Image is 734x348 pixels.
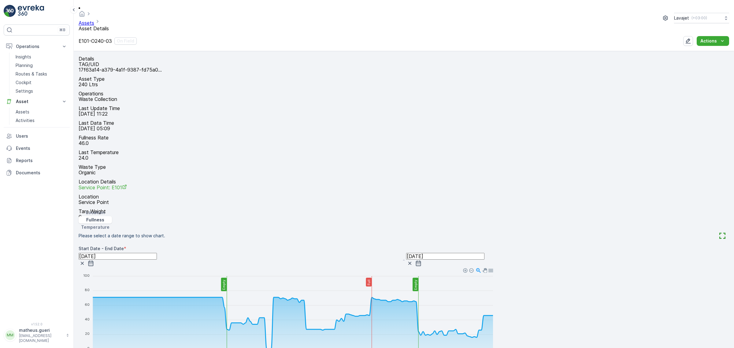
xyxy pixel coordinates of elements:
[13,116,70,125] a: Activities
[79,199,729,205] p: Service Point
[79,91,729,96] p: Operations
[16,157,67,164] p: Reports
[16,54,31,60] p: Insights
[86,217,104,223] p: Fullness
[114,37,137,45] button: On Field
[406,253,484,260] input: dd/mm/yyyy
[16,98,57,105] p: Asset
[79,253,157,260] input: dd/mm/yyyy
[16,109,29,115] p: Assets
[4,95,70,108] button: Asset
[697,36,729,46] button: Actions
[79,194,729,199] p: Location
[13,61,70,70] a: Planning
[19,327,63,333] p: matheus.gueri
[16,88,33,94] p: Settings
[476,268,481,273] div: Selection Zoom
[13,87,70,95] a: Settings
[674,15,689,21] p: Lavajet
[16,71,47,77] p: Routes & Tasks
[85,332,90,336] tspan: 20
[85,288,90,292] tspan: 80
[4,130,70,142] a: Users
[13,70,70,78] a: Routes & Tasks
[463,268,467,272] div: Zoom In
[79,155,729,161] p: 24.0
[4,322,70,326] span: v 1.52.0
[83,273,90,278] tspan: 100
[4,142,70,154] a: Events
[488,268,493,273] div: Menu
[79,120,729,126] p: Last Data Time
[19,333,63,343] p: [EMAIL_ADDRESS][DOMAIN_NAME]
[403,256,405,264] p: -
[79,214,729,220] p: 0
[79,20,94,26] a: Assets
[4,327,70,343] button: MMmatheus.gueri[EMAIL_ADDRESS][DOMAIN_NAME]
[13,78,70,87] a: Cockpit
[79,135,729,140] p: Fullness Rate
[85,317,90,321] tspan: 40
[16,145,67,151] p: Events
[79,140,729,146] p: 46.0
[79,82,729,87] p: 240 Ltrs
[79,170,729,175] p: Organic
[79,233,165,239] p: Please select a date range to show chart.
[16,80,32,86] p: Cockpit
[79,246,124,251] label: Start Date - End Date
[4,40,70,53] button: Operations
[79,184,127,191] a: Service Point: E101
[79,150,729,155] p: Last Temperature
[79,25,109,31] span: Asset Details
[79,61,729,67] p: TAG/UID
[700,38,717,44] p: Actions
[674,13,729,23] button: Lavajet(+03:00)
[79,111,729,117] p: [DATE] 11:22
[16,170,67,176] p: Documents
[16,43,57,50] p: Operations
[117,38,134,44] p: On Field
[4,5,16,17] img: logo
[16,133,67,139] p: Users
[79,67,162,72] p: 17f63a14-a379-4a1f-9387-fd75a0...
[483,268,486,272] div: Panning
[691,16,707,20] p: ( +03:00 )
[4,167,70,179] a: Documents
[79,126,729,131] p: [DATE] 05:09
[13,53,70,61] a: Insights
[86,209,105,216] p: Location
[79,209,729,214] p: Tare Weight
[59,28,65,32] p: ⌘B
[16,117,35,124] p: Activities
[79,164,729,170] p: Waste Type
[79,106,729,111] p: Last Update Time
[13,108,70,116] a: Assets
[5,330,15,340] div: MM
[81,224,109,230] p: Temperature
[79,12,85,18] a: Homepage
[16,62,33,68] p: Planning
[4,154,70,167] a: Reports
[79,56,94,61] p: Details
[469,268,473,272] div: Zoom Out
[85,302,90,307] tspan: 60
[79,38,112,44] p: E101-O240-03
[18,5,44,17] img: logo_light-DOdMpM7g.png
[79,96,729,102] p: Waste Collection
[79,76,729,82] p: Asset Type
[79,179,729,184] p: Location Details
